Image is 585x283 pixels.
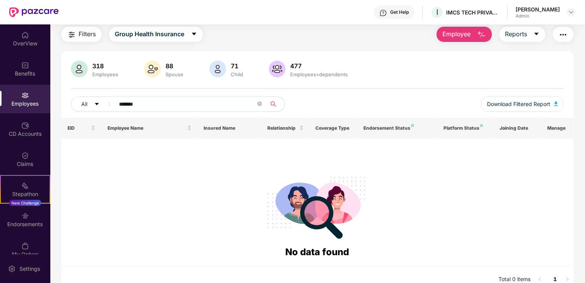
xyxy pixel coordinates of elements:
[289,62,349,70] div: 477
[269,61,286,77] img: svg+xml;base64,PHN2ZyB4bWxucz0iaHR0cDovL3d3dy53My5vcmcvMjAwMC9zdmciIHhtbG5zOnhsaW5rPSJodHRwOi8vd3...
[21,31,29,39] img: svg+xml;base64,PHN2ZyBpZD0iSG9tZSIgeG1sbnM9Imh0dHA6Ly93d3cudzMub3JnLzIwMDAvc3ZnIiB3aWR0aD0iMjAiIG...
[91,71,120,77] div: Employees
[61,27,101,42] button: Filters
[481,96,564,112] button: Download Filtered Report
[9,200,41,206] div: New Challenge
[21,92,29,99] img: svg+xml;base64,PHN2ZyBpZD0iRW1wbG95ZWVzIiB4bWxucz0iaHR0cDovL3d3dy53My5vcmcvMjAwMC9zdmciIHdpZHRoPS...
[1,190,50,198] div: Stepathon
[109,27,203,42] button: Group Health Insurancecaret-down
[257,101,262,106] span: close-circle
[21,122,29,129] img: svg+xml;base64,PHN2ZyBpZD0iQ0RfQWNjb3VudHMiIGRhdGEtbmFtZT0iQ0QgQWNjb3VudHMiIHhtbG5zPSJodHRwOi8vd3...
[21,182,29,190] img: svg+xml;base64,PHN2ZyB4bWxucz0iaHR0cDovL3d3dy53My5vcmcvMjAwMC9zdmciIHdpZHRoPSIyMSIgaGVpZ2h0PSIyMC...
[516,6,560,13] div: [PERSON_NAME]
[115,29,184,39] span: Group Health Insurance
[17,265,42,273] div: Settings
[9,7,59,17] img: New Pazcare Logo
[257,101,262,108] span: close-circle
[67,30,76,39] img: svg+xml;base64,PHN2ZyB4bWxucz0iaHR0cDovL3d3dy53My5vcmcvMjAwMC9zdmciIHdpZHRoPSIyNCIgaGVpZ2h0PSIyNC...
[94,101,100,108] span: caret-down
[209,61,226,77] img: svg+xml;base64,PHN2ZyB4bWxucz0iaHR0cDovL3d3dy53My5vcmcvMjAwMC9zdmciIHhtbG5zOnhsaW5rPSJodHRwOi8vd3...
[505,29,527,39] span: Reports
[262,118,310,138] th: Relationship
[71,96,117,112] button: Allcaret-down
[67,125,90,131] span: EID
[266,96,285,112] button: search
[21,242,29,250] img: svg+xml;base64,PHN2ZyBpZD0iTXlfT3JkZXJzIiBkYXRhLW5hbWU9Ik15IE9yZGVycyIgeG1sbnM9Imh0dHA6Ly93d3cudz...
[164,71,185,77] div: Spouse
[568,9,574,15] img: svg+xml;base64,PHN2ZyBpZD0iRHJvcGRvd24tMzJ4MzIiIHhtbG5zPSJodHRwOi8vd3d3LnczLm9yZy8yMDAwL3N2ZyIgd2...
[8,265,16,273] img: svg+xml;base64,PHN2ZyBpZD0iU2V0dGluZy0yMHgyMCIgeG1sbnM9Imh0dHA6Ly93d3cudzMub3JnLzIwMDAvc3ZnIiB3aW...
[411,124,414,127] img: svg+xml;base64,PHN2ZyB4bWxucz0iaHR0cDovL3d3dy53My5vcmcvMjAwMC9zdmciIHdpZHRoPSI4IiBoZWlnaHQ9IjgiIH...
[534,31,540,38] span: caret-down
[310,118,358,138] th: Coverage Type
[493,118,542,138] th: Joining Date
[487,100,550,108] span: Download Filtered Report
[480,124,483,127] img: svg+xml;base64,PHN2ZyB4bWxucz0iaHR0cDovL3d3dy53My5vcmcvMjAwMC9zdmciIHdpZHRoPSI4IiBoZWlnaHQ9IjgiIH...
[229,71,244,77] div: Child
[61,118,101,138] th: EID
[516,13,560,19] div: Admin
[191,31,197,38] span: caret-down
[444,125,487,131] div: Platform Status
[144,61,161,77] img: svg+xml;base64,PHN2ZyB4bWxucz0iaHR0cDovL3d3dy53My5vcmcvMjAwMC9zdmciIHhtbG5zOnhsaW5rPSJodHRwOi8vd3...
[286,246,349,257] span: No data found
[363,125,431,131] div: Endorsement Status
[500,27,545,42] button: Reportscaret-down
[91,62,120,70] div: 318
[21,61,29,69] img: svg+xml;base64,PHN2ZyBpZD0iQmVuZWZpdHMiIHhtbG5zPSJodHRwOi8vd3d3LnczLm9yZy8yMDAwL3N2ZyIgd2lkdGg9Ij...
[538,277,542,281] span: left
[79,29,96,39] span: Filters
[21,152,29,159] img: svg+xml;base64,PHN2ZyBpZD0iQ2xhaW0iIHhtbG5zPSJodHRwOi8vd3d3LnczLm9yZy8yMDAwL3N2ZyIgd2lkdGg9IjIwIi...
[379,9,387,17] img: svg+xml;base64,PHN2ZyBpZD0iSGVscC0zMngzMiIgeG1sbnM9Imh0dHA6Ly93d3cudzMub3JnLzIwMDAvc3ZnIiB3aWR0aD...
[266,101,281,107] span: search
[101,118,198,138] th: Employee Name
[565,277,570,281] span: right
[229,62,244,70] div: 71
[442,29,471,39] span: Employee
[21,212,29,220] img: svg+xml;base64,PHN2ZyBpZD0iRW5kb3JzZW1lbnRzIiB4bWxucz0iaHR0cDovL3d3dy53My5vcmcvMjAwMC9zdmciIHdpZH...
[164,62,185,70] div: 88
[559,30,568,39] img: svg+xml;base64,PHN2ZyB4bWxucz0iaHR0cDovL3d3dy53My5vcmcvMjAwMC9zdmciIHdpZHRoPSIyNCIgaGVpZ2h0PSIyNC...
[554,101,558,106] img: svg+xml;base64,PHN2ZyB4bWxucz0iaHR0cDovL3d3dy53My5vcmcvMjAwMC9zdmciIHhtbG5zOnhsaW5rPSJodHRwOi8vd3...
[262,167,372,245] img: svg+xml;base64,PHN2ZyB4bWxucz0iaHR0cDovL3d3dy53My5vcmcvMjAwMC9zdmciIHdpZHRoPSIyODgiIGhlaWdodD0iMj...
[81,100,87,108] span: All
[71,61,88,77] img: svg+xml;base64,PHN2ZyB4bWxucz0iaHR0cDovL3d3dy53My5vcmcvMjAwMC9zdmciIHhtbG5zOnhsaW5rPSJodHRwOi8vd3...
[198,118,262,138] th: Insured Name
[108,125,186,131] span: Employee Name
[289,71,349,77] div: Employees+dependents
[542,118,574,138] th: Manage
[436,8,438,17] span: I
[477,30,486,39] img: svg+xml;base64,PHN2ZyB4bWxucz0iaHR0cDovL3d3dy53My5vcmcvMjAwMC9zdmciIHhtbG5zOnhsaW5rPSJodHRwOi8vd3...
[446,9,500,16] div: IMCS TECH PRIVATE LIMITED
[437,27,492,42] button: Employee
[390,9,409,15] div: Get Help
[268,125,298,131] span: Relationship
